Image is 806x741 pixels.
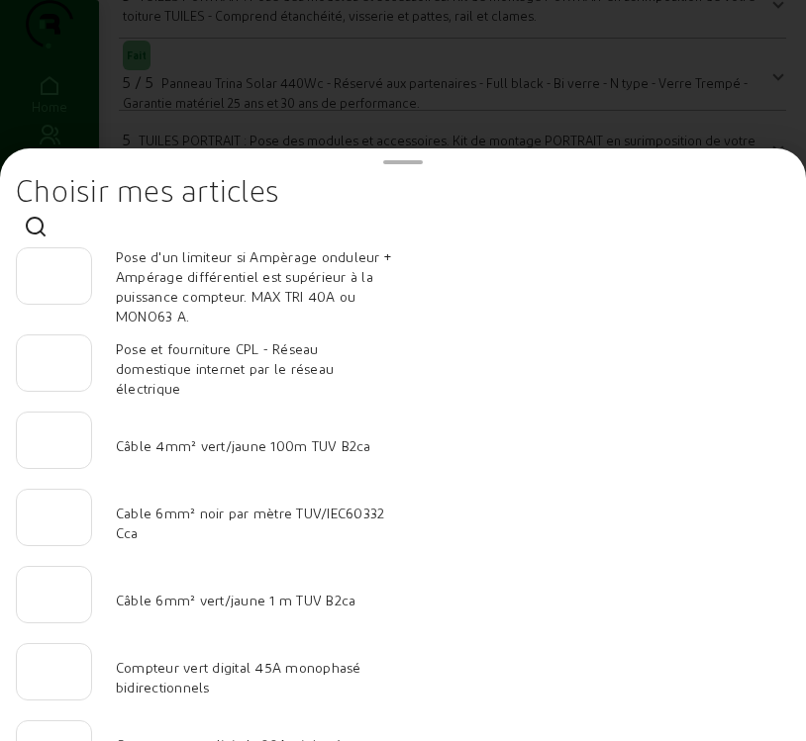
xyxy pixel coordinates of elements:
span: Câble 6mm² vert/jaune 1 m TUV B2ca [116,592,356,608]
span: Pose d'un limiteur si Ampèrage onduleur + Ampérage différentiel est supérieur à la puissance comp... [116,248,391,324]
span: Cable 6mm² noir par mètre TUV/IEC60332 Cca [116,505,385,541]
span: Pose et fourniture CPL - Réseau domestique internet par le réseau électrique [116,340,334,397]
span: Compteur vert digital 45A monophasé bidirectionnels [116,659,361,695]
h2: Choisir mes articles [16,172,790,208]
span: Câble 4mm² vert/jaune 100m TUV B2ca [116,437,371,454]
